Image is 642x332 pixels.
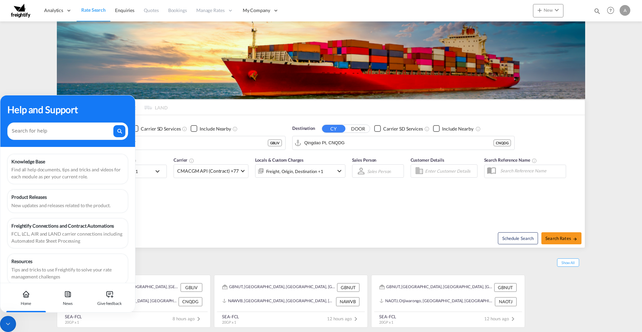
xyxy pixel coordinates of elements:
[335,167,343,175] md-icon: icon-chevron-down
[144,7,158,13] span: Quotes
[352,157,377,163] span: Sales Person
[268,140,282,146] div: GBLIV
[366,166,392,176] md-select: Sales Person
[115,7,134,13] span: Enquiries
[484,316,517,321] span: 12 hours ago
[327,316,360,321] span: 12 hours ago
[191,125,231,132] md-checkbox: Checkbox No Ink
[371,275,525,328] recent-search-card: GBNUT, [GEOGRAPHIC_DATA], [GEOGRAPHIC_DATA], [GEOGRAPHIC_DATA], [GEOGRAPHIC_DATA] & [GEOGRAPHIC_D...
[304,138,494,148] input: Search by Port
[484,157,537,163] span: Search Reference Name
[200,126,231,132] div: Include Nearby
[620,5,630,16] div: A
[424,126,430,132] md-icon: Unchecked: Search for CY (Container Yard) services for all selected carriers.Checked : Search for...
[594,7,601,15] md-icon: icon-magnify
[553,6,561,14] md-icon: icon-chevron-down
[442,126,473,132] div: Include Nearby
[497,166,566,176] input: Search Reference Name
[222,297,334,306] div: NAWVB, Walvis Bay, Namibia, Southern Africa, Africa
[509,315,517,323] md-icon: icon-chevron-right
[352,315,360,323] md-icon: icon-chevron-right
[173,316,203,321] span: 8 hours ago
[605,5,620,17] div: Help
[232,126,238,132] md-icon: Unchecked: Ignores neighbouring ports when fetching rates.Checked : Includes neighbouring ports w...
[541,232,581,244] button: Search Ratesicon-arrow-right
[179,297,202,306] div: CNQDG
[337,283,359,292] div: GBNUT
[346,125,370,133] button: DOOR
[57,115,585,248] div: Origin DOOR CY Checkbox No InkUnchecked: Search for CY (Container Yard) services for all selected...
[336,297,359,306] div: NAWVB
[189,158,194,163] md-icon: The selected Trucker/Carrierwill be displayed in the rate results If the rates are from another f...
[594,7,601,17] div: icon-magnify
[536,6,544,14] md-icon: icon-plus 400-fg
[379,320,393,324] span: 20GP x 1
[196,7,225,14] span: Manage Rates
[44,7,63,14] span: Analytics
[222,283,335,292] div: GBNUT, Newark upon Trent, NTT, United Kingdom, GB & Ireland, Europe
[141,126,181,132] div: Carrier SD Services
[573,237,577,241] md-icon: icon-arrow-right
[532,158,537,163] md-icon: Your search will be saved by the below given name
[557,258,579,267] span: Show All
[380,297,493,306] div: NAOTJ, Otjiwarongo, Namibia, Southern Africa, Africa
[153,167,165,175] md-icon: icon-chevron-down
[64,136,285,150] md-input-container: Liverpool, GBLIV
[433,125,473,132] md-checkbox: Checkbox No Ink
[494,283,517,292] div: GBNUT
[379,314,396,320] div: SEA-FCL
[174,157,194,163] span: Carrier
[255,157,304,163] span: Locals & Custom Charges
[498,232,538,244] button: Note: By default Schedule search will only considerorigin ports, destination ports and cut off da...
[374,125,423,132] md-checkbox: Checkbox No Ink
[65,314,82,320] div: SEA-FCL
[81,7,106,13] span: Rate Search
[425,166,475,176] input: Enter Customer Details
[57,21,585,99] img: LCL+%26+FCL+BACKGROUND.png
[214,275,368,328] recent-search-card: GBNUT, [GEOGRAPHIC_DATA], [GEOGRAPHIC_DATA], [GEOGRAPHIC_DATA], [GEOGRAPHIC_DATA] & [GEOGRAPHIC_D...
[222,314,239,320] div: SEA-FCL
[243,7,270,14] span: My Company
[110,165,167,178] div: 20GP x1icon-chevron-down
[494,140,511,146] div: CNQDG
[65,320,79,324] span: 20GP x 1
[380,283,493,292] div: GBNUT, Newark upon Trent, NTT, United Kingdom, GB & Ireland, Europe
[292,125,315,132] span: Destination
[177,168,239,174] span: CMACGM API (Contract) +77
[255,164,345,178] div: Freight Origin Destination Factory Stuffingicon-chevron-down
[182,126,187,132] md-icon: Unchecked: Search for CY (Container Yard) services for all selected carriers.Checked : Search for...
[475,126,481,132] md-icon: Unchecked: Ignores neighbouring ports when fetching rates.Checked : Includes neighbouring ports w...
[411,157,444,163] span: Customer Details
[195,315,203,323] md-icon: icon-chevron-right
[605,5,616,16] span: Help
[495,297,517,306] div: NAOTJ
[75,138,268,148] input: Search by Port
[266,167,323,176] div: Freight Origin Destination Factory Stuffing
[10,3,31,18] img: freightify.png
[132,125,181,132] md-checkbox: Checkbox No Ink
[383,126,423,132] div: Carrier SD Services
[536,7,561,13] span: New
[181,283,202,292] div: GBLIV
[293,136,514,150] md-input-container: Qingdao Pt, CNQDG
[322,125,345,133] button: CY
[545,236,577,241] span: Search Rates
[168,7,187,13] span: Bookings
[533,4,563,17] button: icon-plus 400-fgNewicon-chevron-down
[222,320,236,324] span: 20GP x 1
